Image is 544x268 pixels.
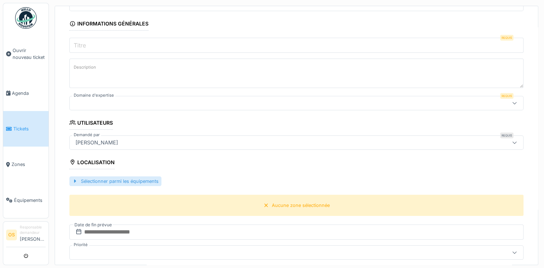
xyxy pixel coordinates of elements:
span: Agenda [12,90,46,97]
li: OS [6,230,17,240]
label: Demandé par [72,132,101,138]
a: Zones [3,147,49,182]
span: Ouvrir nouveau ticket [13,47,46,61]
a: Ouvrir nouveau ticket [3,33,49,75]
label: Priorité [72,242,89,248]
div: Responsable demandeur [20,225,46,236]
div: Requis [500,93,513,99]
a: Tickets [3,111,49,147]
div: Aucune zone sélectionnée [272,202,330,209]
li: [PERSON_NAME] [20,225,46,245]
label: Domaine d'expertise [72,92,115,98]
a: Agenda [3,75,49,111]
span: Zones [12,161,46,168]
span: Tickets [13,125,46,132]
div: Informations générales [69,18,148,31]
a: OS Responsable demandeur[PERSON_NAME] [6,225,46,247]
div: Requis [500,133,513,138]
img: Badge_color-CXgf-gQk.svg [15,7,37,29]
span: Équipements [14,197,46,204]
div: Localisation [69,157,115,169]
label: Titre [72,41,87,50]
div: [PERSON_NAME] [73,139,121,147]
label: Description [72,63,97,72]
a: Équipements [3,182,49,218]
div: Sélectionner parmi les équipements [69,176,161,186]
div: Requis [500,35,513,41]
div: Utilisateurs [69,117,113,130]
label: Date de fin prévue [74,221,113,229]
